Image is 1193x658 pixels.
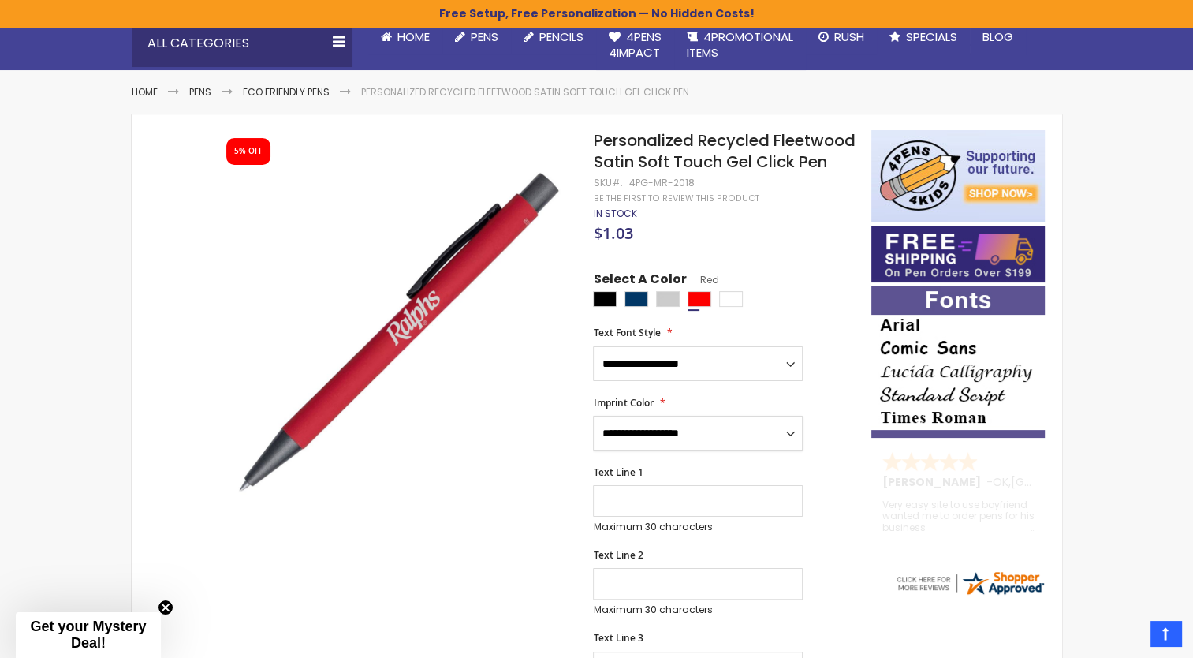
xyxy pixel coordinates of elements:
[511,20,596,54] a: Pencils
[442,20,511,54] a: Pens
[628,177,694,189] div: 4PG-MR-2018
[834,28,864,45] span: Rush
[593,396,653,409] span: Imprint Color
[871,286,1045,438] img: font-personalization-examples
[593,207,636,220] span: In stock
[656,291,680,307] div: Grey Light
[593,465,643,479] span: Text Line 1
[970,20,1026,54] a: Blog
[986,474,1127,490] span: - ,
[882,474,986,490] span: [PERSON_NAME]
[132,20,352,67] div: All Categories
[593,129,855,173] span: Personalized Recycled Fleetwood Satin Soft Touch Gel Click Pen
[471,28,498,45] span: Pens
[609,28,662,61] span: 4Pens 4impact
[361,86,689,99] li: Personalized Recycled Fleetwood Satin Soft Touch Gel Click Pen
[906,28,957,45] span: Specials
[539,28,583,45] span: Pencils
[593,176,622,189] strong: SKU
[16,612,161,658] div: Get your Mystery Deal!Close teaser
[30,619,146,651] span: Get your Mystery Deal!
[882,499,1035,533] div: Very easy site to use boyfriend wanted me to order pens for his business
[593,521,803,533] p: Maximum 30 characters
[806,20,877,54] a: Rush
[719,291,743,307] div: White
[871,226,1045,282] img: Free shipping on orders over $199
[593,604,803,616] p: Maximum 30 characters
[189,85,211,99] a: Pens
[593,193,759,204] a: Be the first to review this product
[686,273,718,286] span: Red
[593,326,660,339] span: Text Font Style
[593,207,636,220] div: Availability
[593,271,686,292] span: Select A Color
[397,28,430,45] span: Home
[993,474,1008,490] span: OK
[211,153,572,514] img: new-red-main04pg-mr-2018-fleetwood-classic-satin-pen-main.jpg
[688,291,711,307] div: Red
[894,569,1046,597] img: 4pens.com widget logo
[593,548,643,562] span: Text Line 2
[894,587,1046,600] a: 4pens.com certificate URL
[132,85,158,99] a: Home
[687,28,793,61] span: 4PROMOTIONAL ITEMS
[593,222,632,244] span: $1.03
[871,130,1045,222] img: 4pens 4 kids
[982,28,1013,45] span: Blog
[593,291,617,307] div: Black
[596,20,674,71] a: 4Pens4impact
[234,146,263,157] div: 5% OFF
[1011,474,1127,490] span: [GEOGRAPHIC_DATA]
[368,20,442,54] a: Home
[158,600,173,615] button: Close teaser
[877,20,970,54] a: Specials
[243,85,330,99] a: Eco Friendly Pens
[674,20,806,71] a: 4PROMOTIONALITEMS
[593,631,643,645] span: Text Line 3
[624,291,648,307] div: Navy Blue
[1150,621,1181,646] a: Top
